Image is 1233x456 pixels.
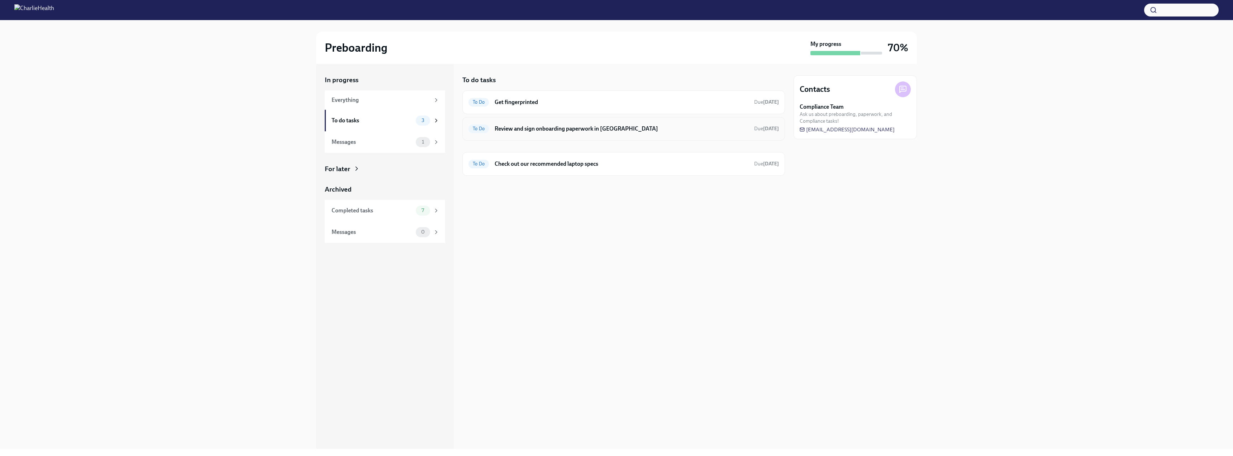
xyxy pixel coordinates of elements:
[332,117,413,124] div: To do tasks
[332,96,430,104] div: Everything
[325,221,445,243] a: Messages0
[325,164,350,174] div: For later
[462,75,496,85] h5: To do tasks
[468,123,779,135] a: To DoReview and sign onboarding paperwork in [GEOGRAPHIC_DATA]Due[DATE]
[754,99,779,105] span: August 22nd, 2025 09:00
[888,41,908,54] h3: 70%
[468,99,489,105] span: To Do
[332,207,413,215] div: Completed tasks
[417,118,429,123] span: 3
[468,161,489,166] span: To Do
[495,125,748,133] h6: Review and sign onboarding paperwork in [GEOGRAPHIC_DATA]
[14,4,54,16] img: CharlieHealth
[418,139,428,145] span: 1
[325,200,445,221] a: Completed tasks7
[332,138,413,146] div: Messages
[800,84,830,95] h4: Contacts
[332,228,413,236] div: Messages
[754,126,779,132] span: Due
[754,125,779,132] span: August 25th, 2025 09:00
[800,126,895,133] a: [EMAIL_ADDRESS][DOMAIN_NAME]
[800,103,844,111] strong: Compliance Team
[325,164,445,174] a: For later
[468,126,489,131] span: To Do
[810,40,841,48] strong: My progress
[754,160,779,167] span: August 22nd, 2025 09:00
[325,75,445,85] a: In progress
[495,160,748,168] h6: Check out our recommended laptop specs
[417,229,429,235] span: 0
[417,208,428,213] span: 7
[754,161,779,167] span: Due
[325,110,445,131] a: To do tasks3
[325,90,445,110] a: Everything
[325,41,387,55] h2: Preboarding
[495,98,748,106] h6: Get fingerprinted
[325,131,445,153] a: Messages1
[468,158,779,170] a: To DoCheck out our recommended laptop specsDue[DATE]
[763,126,779,132] strong: [DATE]
[763,99,779,105] strong: [DATE]
[763,161,779,167] strong: [DATE]
[325,185,445,194] a: Archived
[754,99,779,105] span: Due
[468,97,779,108] a: To DoGet fingerprintedDue[DATE]
[800,111,911,124] span: Ask us about preboarding, paperwork, and Compliance tasks!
